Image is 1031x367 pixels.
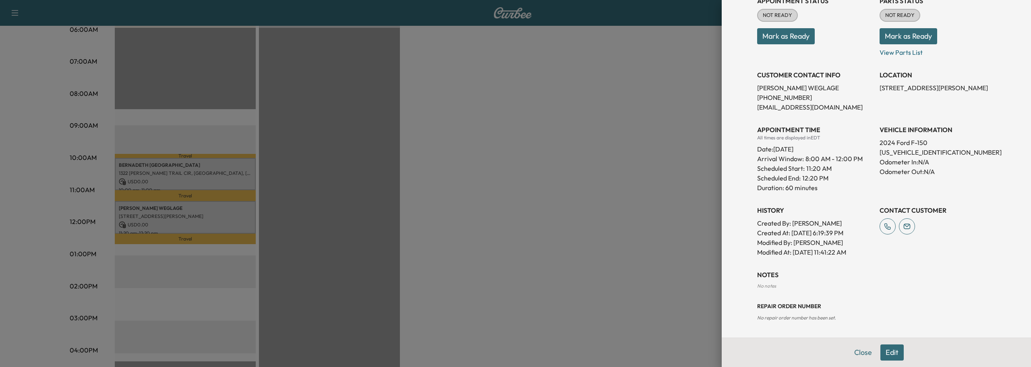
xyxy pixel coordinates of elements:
p: Created By : [PERSON_NAME] [757,218,873,228]
p: Created At : [DATE] 6:19:39 PM [757,228,873,238]
div: Date: [DATE] [757,141,873,154]
button: Mark as Ready [757,28,815,44]
p: 11:20 AM [806,164,832,173]
h3: NOTES [757,270,996,280]
p: Modified At : [DATE] 11:41:22 AM [757,247,873,257]
button: Close [849,344,877,361]
p: Odometer In: N/A [880,157,996,167]
p: [US_VEHICLE_IDENTIFICATION_NUMBER] [880,147,996,157]
p: Odometer Out: N/A [880,167,996,176]
p: 12:20 PM [802,173,828,183]
p: 2024 Ford F-150 [880,138,996,147]
h3: APPOINTMENT TIME [757,125,873,135]
p: [STREET_ADDRESS][PERSON_NAME] [880,83,996,93]
button: Mark as Ready [880,28,937,44]
p: [EMAIL_ADDRESS][DOMAIN_NAME] [757,102,873,112]
h3: LOCATION [880,70,996,80]
span: 8:00 AM - 12:00 PM [805,154,863,164]
p: Modified By : [PERSON_NAME] [757,238,873,247]
p: Arrival Window: [757,154,873,164]
h3: CONTACT CUSTOMER [880,205,996,215]
div: All times are displayed in EDT [757,135,873,141]
span: No repair order number has been set. [757,315,836,321]
div: No notes [757,283,996,289]
p: [PERSON_NAME] WEGLAGE [757,83,873,93]
p: [PHONE_NUMBER] [757,93,873,102]
h3: History [757,205,873,215]
span: NOT READY [758,11,797,19]
button: Edit [880,344,904,361]
h3: Repair Order number [757,302,996,310]
h3: VEHICLE INFORMATION [880,125,996,135]
h3: CUSTOMER CONTACT INFO [757,70,873,80]
p: Scheduled Start: [757,164,805,173]
p: View Parts List [880,44,996,57]
p: Scheduled End: [757,173,801,183]
span: NOT READY [880,11,919,19]
p: Duration: 60 minutes [757,183,873,193]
